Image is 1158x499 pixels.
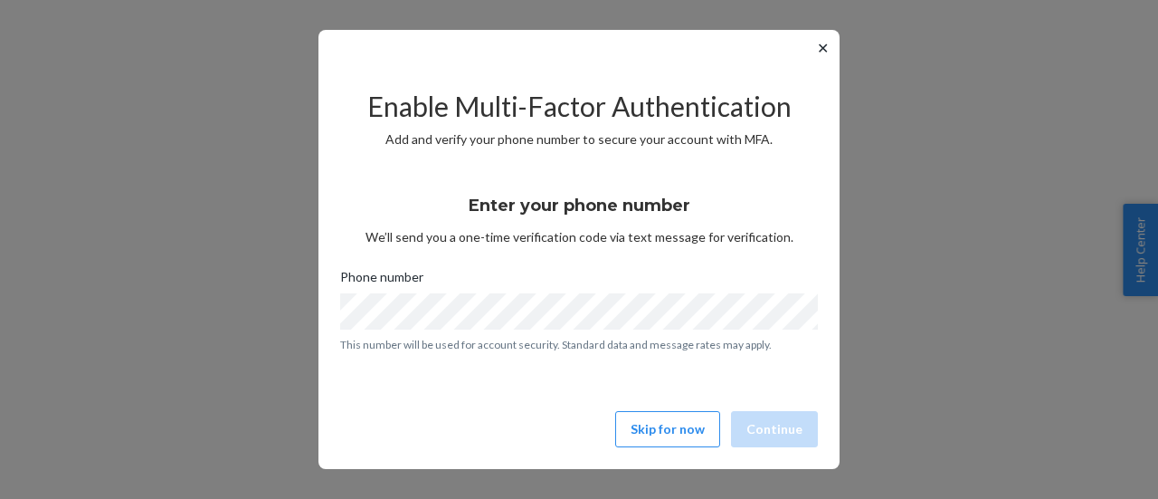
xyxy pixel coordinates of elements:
p: This number will be used for account security. Standard data and message rates may apply. [340,337,818,352]
span: Phone number [340,268,423,293]
div: We’ll send you a one-time verification code via text message for verification. [340,179,818,246]
h3: Enter your phone number [469,194,690,217]
h2: Enable Multi-Factor Authentication [340,91,818,121]
p: Add and verify your phone number to secure your account with MFA. [340,130,818,149]
button: Continue [731,411,818,447]
button: ✕ [813,37,832,59]
button: Skip for now [615,411,720,447]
